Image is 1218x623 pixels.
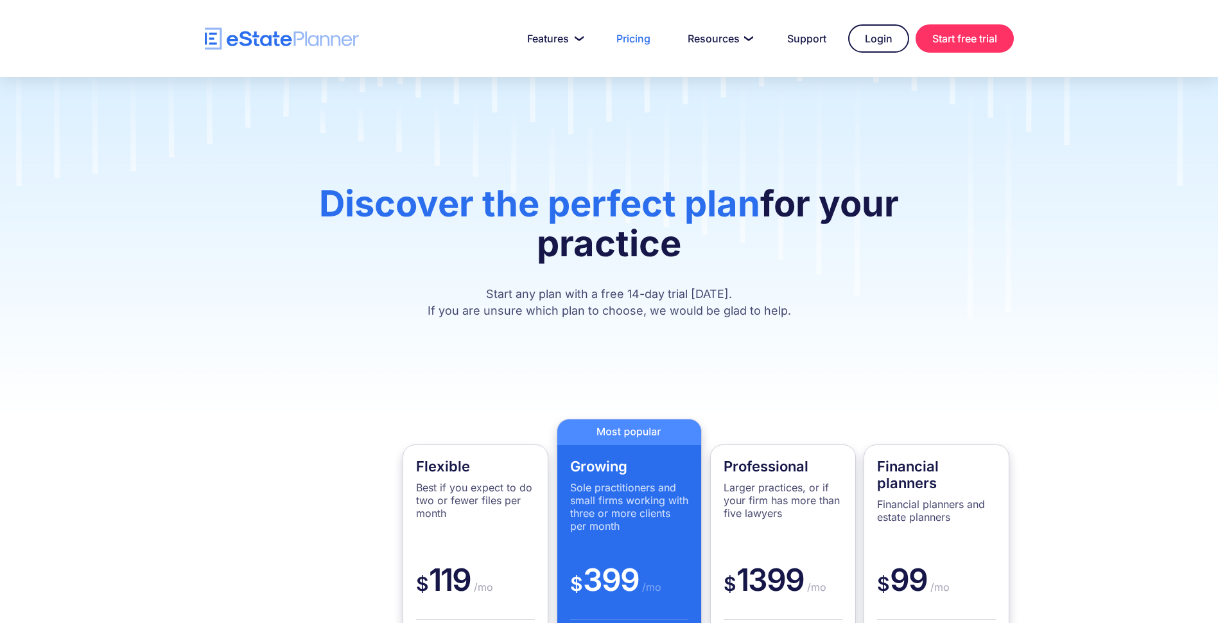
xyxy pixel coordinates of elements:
[927,581,950,593] span: /mo
[804,581,826,593] span: /mo
[416,561,535,620] div: 119
[877,572,890,595] span: $
[416,458,535,475] h4: Flexible
[724,572,736,595] span: $
[416,572,429,595] span: $
[639,581,661,593] span: /mo
[672,26,765,51] a: Resources
[570,572,583,595] span: $
[724,481,842,520] p: Larger practices, or if your firm has more than five lawyers
[570,458,689,475] h4: Growing
[570,561,689,620] div: 399
[772,26,842,51] a: Support
[416,481,535,520] p: Best if you expect to do two or fewer files per month
[848,24,909,53] a: Login
[319,182,760,225] span: Discover the perfect plan
[724,458,842,475] h4: Professional
[724,561,842,620] div: 1399
[471,581,493,593] span: /mo
[263,184,955,276] h1: for your practice
[512,26,595,51] a: Features
[877,458,996,491] h4: Financial planners
[263,286,955,319] p: Start any plan with a free 14-day trial [DATE]. If you are unsure which plan to choose, we would ...
[601,26,666,51] a: Pricing
[570,481,689,532] p: Sole practitioners and small firms working with three or more clients per month
[877,561,996,620] div: 99
[205,28,359,50] a: home
[877,498,996,523] p: Financial planners and estate planners
[916,24,1014,53] a: Start free trial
